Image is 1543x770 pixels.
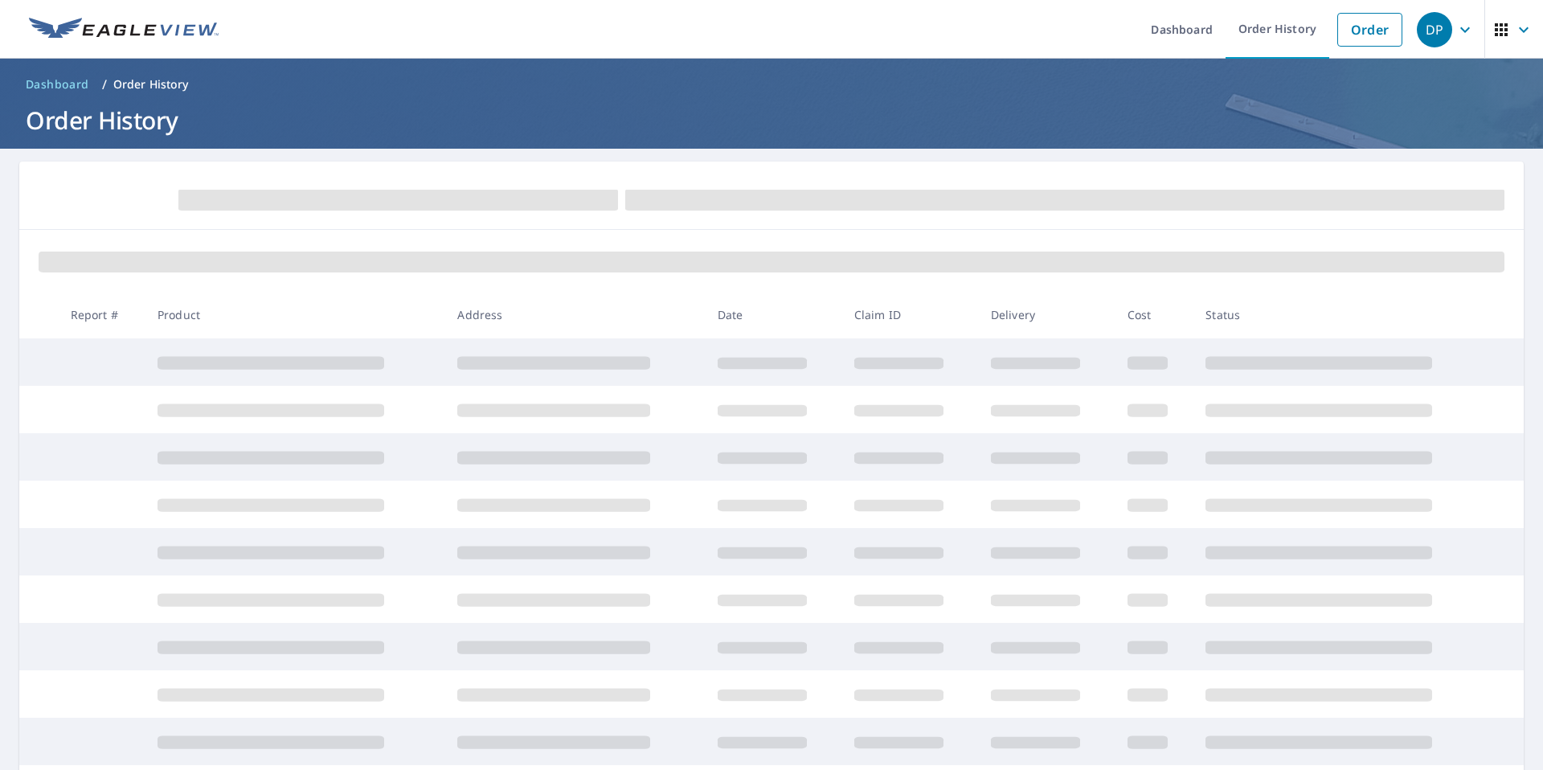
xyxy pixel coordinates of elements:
[145,291,444,338] th: Product
[19,72,96,97] a: Dashboard
[113,76,189,92] p: Order History
[444,291,704,338] th: Address
[19,104,1524,137] h1: Order History
[29,18,219,42] img: EV Logo
[1193,291,1493,338] th: Status
[102,75,107,94] li: /
[1417,12,1452,47] div: DP
[978,291,1115,338] th: Delivery
[26,76,89,92] span: Dashboard
[19,72,1524,97] nav: breadcrumb
[705,291,841,338] th: Date
[841,291,978,338] th: Claim ID
[1115,291,1193,338] th: Cost
[1337,13,1402,47] a: Order
[58,291,145,338] th: Report #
